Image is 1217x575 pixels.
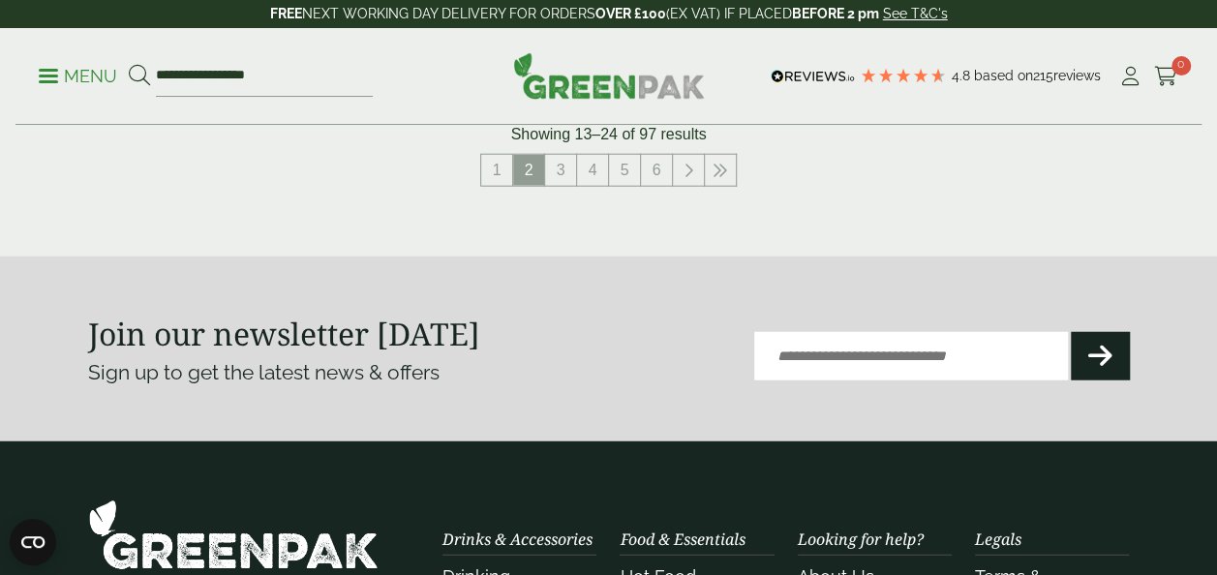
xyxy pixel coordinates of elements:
[1154,62,1178,91] a: 0
[88,357,557,388] p: Sign up to get the latest news & offers
[952,68,974,83] span: 4.8
[545,155,576,186] a: 3
[39,65,117,84] a: Menu
[595,6,666,21] strong: OVER £100
[974,68,1033,83] span: Based on
[1118,67,1142,86] i: My Account
[1171,56,1191,76] span: 0
[481,155,512,186] a: 1
[511,123,707,146] p: Showing 13–24 of 97 results
[10,519,56,565] button: Open CMP widget
[88,499,379,570] img: GreenPak Supplies
[39,65,117,88] p: Menu
[771,70,855,83] img: REVIEWS.io
[88,313,480,354] strong: Join our newsletter [DATE]
[792,6,879,21] strong: BEFORE 2 pm
[883,6,948,21] a: See T&C's
[513,155,544,186] span: 2
[641,155,672,186] a: 6
[270,6,302,21] strong: FREE
[1033,68,1053,83] span: 215
[860,67,947,84] div: 4.79 Stars
[513,52,705,99] img: GreenPak Supplies
[1154,67,1178,86] i: Cart
[1053,68,1101,83] span: reviews
[609,155,640,186] a: 5
[577,155,608,186] a: 4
